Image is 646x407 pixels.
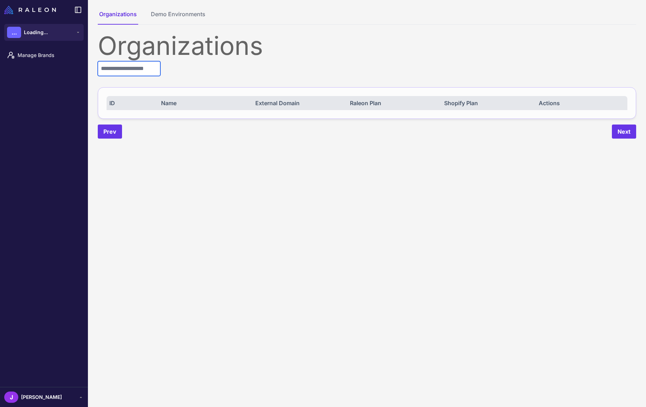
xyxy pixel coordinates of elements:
div: Organizations [98,33,636,58]
div: Actions [539,99,625,107]
button: ...Loading... [4,24,84,41]
span: [PERSON_NAME] [21,393,62,401]
img: Raleon Logo [4,6,56,14]
div: ... [7,27,21,38]
a: Manage Brands [3,48,85,63]
span: Manage Brands [18,51,79,59]
button: Prev [98,125,122,139]
button: Next [612,125,636,139]
button: Demo Environments [149,10,207,25]
span: Loading... [24,28,48,36]
div: Name [161,99,247,107]
div: J [4,392,18,403]
div: Raleon Plan [350,99,436,107]
div: Shopify Plan [444,99,530,107]
div: External Domain [255,99,341,107]
button: Organizations [98,10,138,25]
div: ID [109,99,152,107]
